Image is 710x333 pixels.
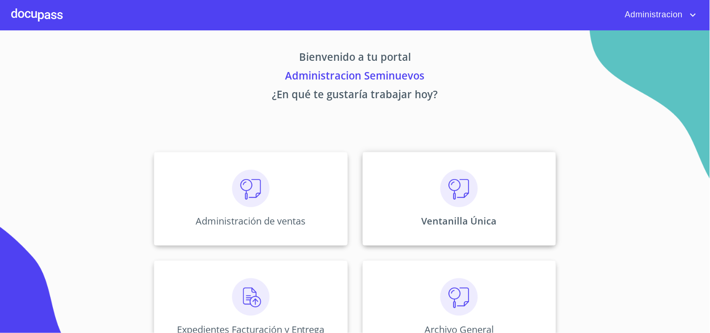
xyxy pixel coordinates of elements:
[67,49,644,68] p: Bienvenido a tu portal
[232,170,270,207] img: consulta.png
[440,170,478,207] img: consulta.png
[67,87,644,105] p: ¿En qué te gustaría trabajar hoy?
[440,278,478,316] img: consulta.png
[196,215,306,227] p: Administración de ventas
[422,215,497,227] p: Ventanilla Única
[618,7,699,22] button: account of current user
[67,68,644,87] p: Administracion Seminuevos
[232,278,270,316] img: carga.png
[618,7,688,22] span: Administracion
